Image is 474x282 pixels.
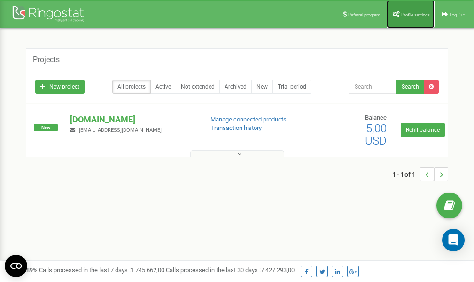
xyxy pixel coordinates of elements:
[219,80,252,94] a: Archived
[112,80,151,94] a: All projects
[131,266,164,274] u: 1 745 662,00
[272,80,311,94] a: Trial period
[34,124,58,131] span: New
[35,80,85,94] a: New project
[365,114,387,121] span: Balance
[5,255,27,277] button: Open CMP widget
[261,266,295,274] u: 7 427 293,00
[79,127,162,133] span: [EMAIL_ADDRESS][DOMAIN_NAME]
[39,266,164,274] span: Calls processed in the last 7 days :
[210,124,262,131] a: Transaction history
[33,56,60,64] h5: Projects
[251,80,273,94] a: New
[150,80,176,94] a: Active
[396,80,424,94] button: Search
[401,123,445,137] a: Refill balance
[392,167,420,181] span: 1 - 1 of 1
[401,12,430,17] span: Profile settings
[348,12,381,17] span: Referral program
[349,80,397,94] input: Search
[392,158,448,191] nav: ...
[210,116,287,123] a: Manage connected products
[365,122,387,147] span: 5,00 USD
[450,12,465,17] span: Log Out
[176,80,220,94] a: Not extended
[70,113,195,126] p: [DOMAIN_NAME]
[166,266,295,274] span: Calls processed in the last 30 days :
[442,229,465,251] div: Open Intercom Messenger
